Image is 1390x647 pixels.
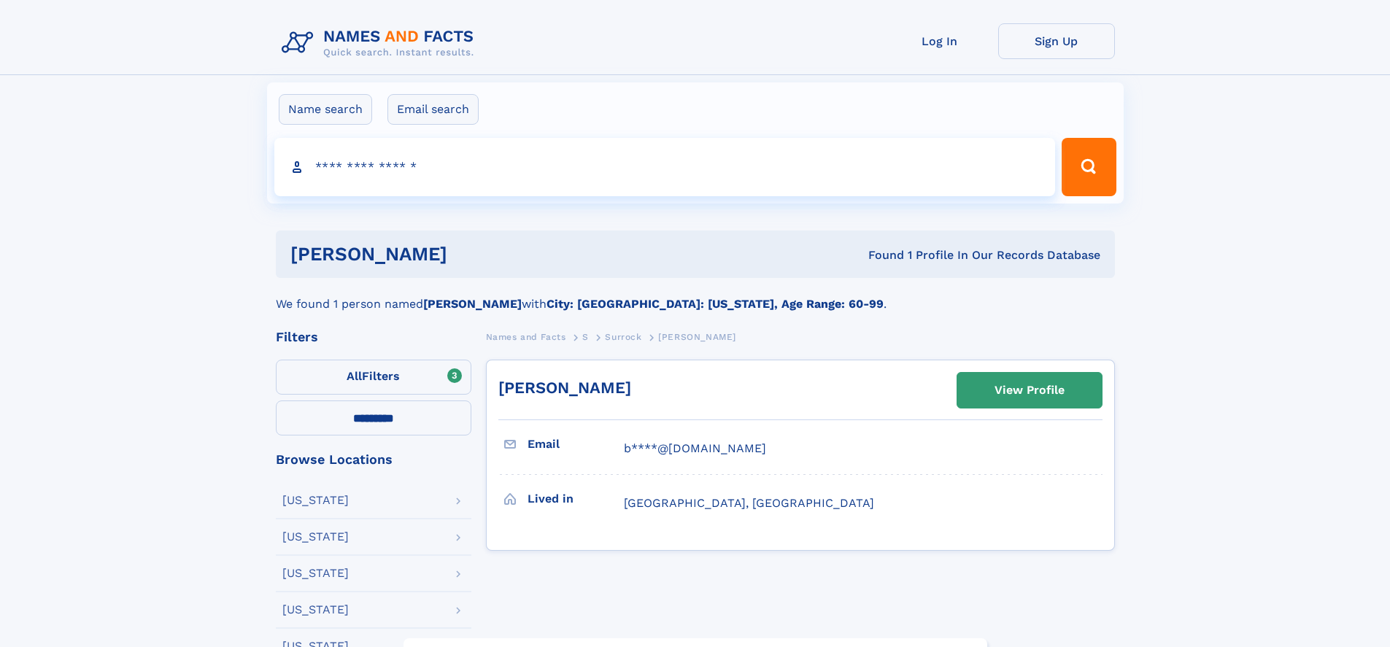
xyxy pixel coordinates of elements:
label: Filters [276,360,471,395]
img: Logo Names and Facts [276,23,486,63]
div: Filters [276,330,471,344]
a: S [582,328,589,346]
b: City: [GEOGRAPHIC_DATA]: [US_STATE], Age Range: 60-99 [547,297,884,311]
a: [PERSON_NAME] [498,379,631,397]
div: View Profile [995,373,1065,407]
h3: Email [528,432,624,457]
div: [US_STATE] [282,495,349,506]
a: Log In [881,23,998,59]
div: Browse Locations [276,453,471,466]
span: Surrock [605,332,641,342]
a: Names and Facts [486,328,566,346]
div: Found 1 Profile In Our Records Database [657,247,1100,263]
a: Surrock [605,328,641,346]
h1: [PERSON_NAME] [290,245,658,263]
b: [PERSON_NAME] [423,297,522,311]
span: [PERSON_NAME] [658,332,736,342]
a: Sign Up [998,23,1115,59]
div: [US_STATE] [282,604,349,616]
span: All [347,369,362,383]
div: [US_STATE] [282,531,349,543]
div: We found 1 person named with . [276,278,1115,313]
a: View Profile [957,373,1102,408]
label: Name search [279,94,372,125]
span: [GEOGRAPHIC_DATA], [GEOGRAPHIC_DATA] [624,496,874,510]
button: Search Button [1062,138,1116,196]
span: S [582,332,589,342]
input: search input [274,138,1056,196]
div: [US_STATE] [282,567,349,579]
h3: Lived in [528,487,624,511]
label: Email search [387,94,479,125]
